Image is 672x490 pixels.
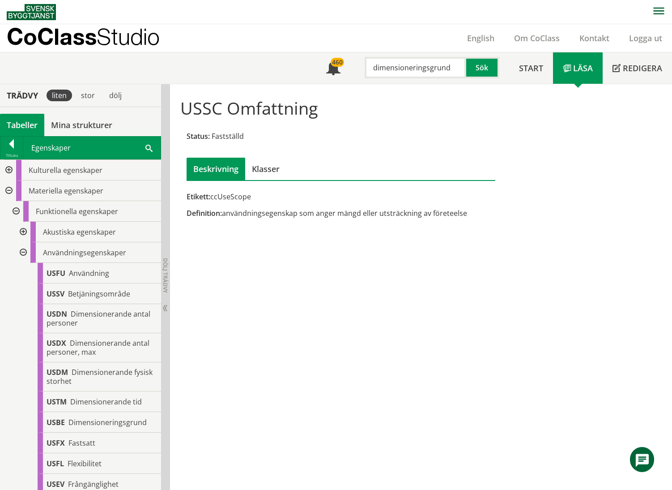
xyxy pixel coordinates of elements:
span: USTM [47,397,67,407]
a: Redigera [603,52,672,84]
span: Start [519,63,543,73]
span: Akustiska egenskaper [43,227,116,237]
span: Flexibilitet [68,459,102,469]
span: Status: [187,131,210,141]
div: Klasser [245,158,286,180]
span: Användningsegenskaper [43,248,126,258]
img: Svensk Byggtjänst [7,4,56,20]
p: CoClass [7,31,160,42]
span: USFX [47,438,65,448]
a: Kontakt [570,33,619,43]
span: Dimensioneringsgrund [68,417,147,427]
span: Sök i tabellen [145,143,153,152]
span: Studio [97,23,160,50]
span: USDN [47,309,67,319]
span: Etikett: [187,192,210,202]
div: Egenskaper [23,137,161,159]
div: liten [47,90,72,101]
span: Dimensionerande fysisk storhet [47,367,153,386]
div: ccUseScope [187,192,496,202]
a: 460 [316,52,350,84]
div: Tillbaka [0,152,23,159]
span: Betjäningsområde [68,289,130,299]
div: Beskrivning [187,158,245,180]
div: stor [76,90,100,101]
span: Redigera [623,63,662,73]
span: Fastsatt [68,438,95,448]
span: Notifikationer [326,62,340,76]
span: Användning [69,268,109,278]
span: Fastställd [212,131,244,141]
span: Dimensionerande antal personer [47,309,150,328]
span: Dölj trädvy [162,258,169,293]
span: USFL [47,459,64,469]
span: Funktionella egenskaper [36,206,118,216]
a: Start [509,52,553,84]
div: dölj [104,90,127,101]
a: Om CoClass [504,33,570,43]
a: Logga ut [619,33,672,43]
span: Läsa [573,63,593,73]
span: USDM [47,367,68,377]
a: Mina strukturer [44,114,119,136]
span: Dimensionerande antal personer, max [47,338,149,357]
span: Kulturella egenskaper [29,165,102,175]
input: Sök [365,57,466,78]
span: Materiella egenskaper [29,186,103,196]
span: USSV [47,289,64,299]
div: 460 [331,58,344,67]
span: USEV [47,479,64,489]
a: CoClassStudio [7,24,179,52]
div: Trädvy [2,90,43,100]
span: Definition: [187,208,222,218]
a: Läsa [553,52,603,84]
span: USFU [47,268,65,278]
span: Dimensionerande tid [70,397,142,407]
button: Sök [466,57,499,78]
span: USDX [47,338,66,348]
h1: USSC Omfattning [180,98,661,118]
div: användningsegenskap som anger mängd eller utsträckning av företeelse [187,208,496,218]
span: USBE [47,417,65,427]
span: Frångänglighet [68,479,119,489]
a: English [457,33,504,43]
